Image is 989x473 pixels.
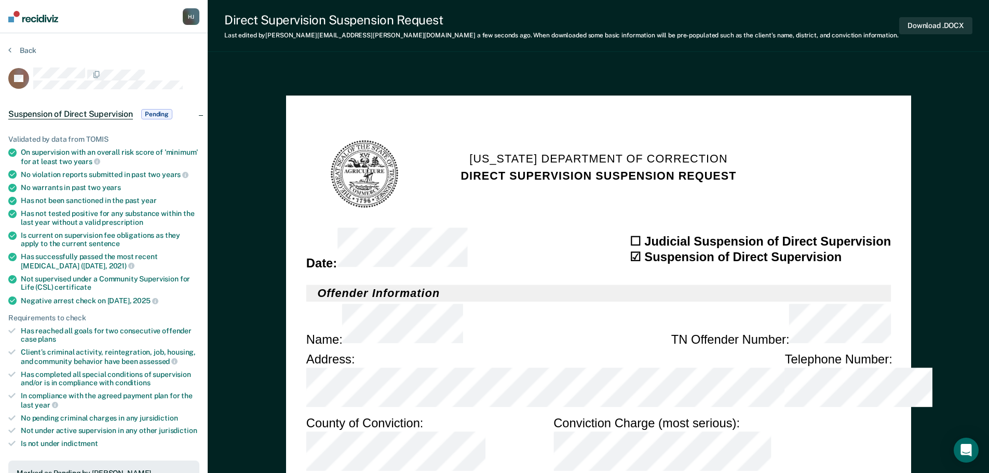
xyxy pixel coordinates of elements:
img: Recidiviz [8,11,58,22]
div: On supervision with an overall risk score of 'minimum' for at least two [21,148,199,166]
div: Is not under [21,439,199,448]
div: Client’s criminal activity, reintegration, job, housing, and community behavior have been [21,348,199,366]
div: Has not tested positive for any substance within the last year without a valid [21,209,199,227]
span: conditions [115,379,151,387]
span: Pending [141,109,172,119]
div: Telephone Number : [784,352,932,411]
h2: Offender Information [306,285,890,301]
div: Direct Supervision Suspension Request [224,12,898,28]
div: ☑ Suspension of Direct Supervision [630,250,891,266]
span: 2025 [133,296,158,305]
span: a few seconds ago [477,32,531,39]
div: ☐ Judicial Suspension of Direct Supervision [630,234,891,250]
span: prescription [102,218,143,226]
span: assessed [139,357,178,366]
span: year [35,401,58,409]
span: sentence [89,239,120,248]
span: 2021) [109,262,134,270]
div: Requirements to check [8,314,199,322]
div: Is current on supervision fee obligations as they apply to the current [21,231,199,249]
div: Has reached all goals for two consecutive offender case [21,327,199,344]
span: indictment [61,439,98,448]
div: In compliance with the agreed payment plan for the last [21,391,199,409]
div: No pending criminal charges in any [21,414,199,423]
div: Open Intercom Messenger [954,438,979,463]
div: No warrants in past two [21,183,199,192]
span: Suspension of Direct Supervision [8,109,133,119]
div: TN Offender Number : [671,304,890,347]
h2: DIRECT SUPERVISION SUSPENSION REQUEST [460,167,736,184]
h1: [US_STATE] Department of Correction [469,151,727,167]
div: Address : [306,352,784,411]
div: Not supervised under a Community Supervision for Life (CSL) [21,275,199,292]
div: No violation reports submitted in past two [21,170,199,179]
span: plans [38,335,56,343]
span: years [74,157,100,166]
div: Date : [306,228,467,271]
div: H J [183,8,199,25]
div: Negative arrest check on [DATE], [21,296,199,305]
div: Not under active supervision in any other [21,426,199,435]
div: Name : [306,304,463,347]
button: Back [8,46,36,55]
div: Has completed all special conditions of supervision and/or is in compliance with [21,370,199,388]
div: Has successfully passed the most recent [MEDICAL_DATA] ([DATE], [21,252,199,270]
button: Download .DOCX [899,17,972,34]
div: Validated by data from TOMIS [8,135,199,144]
div: Last edited by [PERSON_NAME][EMAIL_ADDRESS][PERSON_NAME][DOMAIN_NAME] . When downloaded some basi... [224,32,898,39]
span: certificate [55,283,91,291]
span: year [141,196,156,205]
span: jurisdiction [159,426,197,435]
button: HJ [183,8,199,25]
span: jursidiction [140,414,178,422]
span: years [102,183,121,192]
div: Has not been sanctioned in the past [21,196,199,205]
span: years [162,170,188,179]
